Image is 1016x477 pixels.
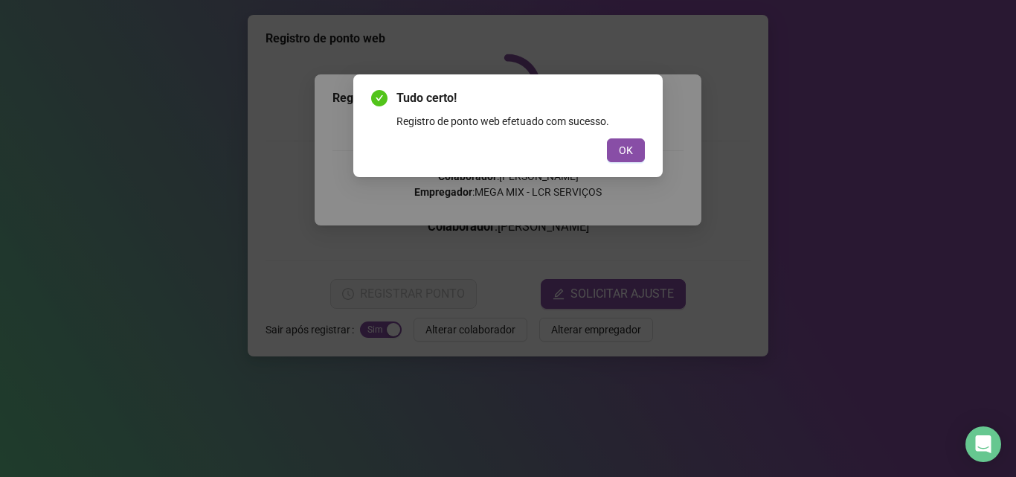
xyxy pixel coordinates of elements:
span: OK [619,142,633,159]
span: Tudo certo! [396,89,645,107]
div: Open Intercom Messenger [965,426,1001,462]
div: Registro de ponto web efetuado com sucesso. [396,113,645,129]
span: check-circle [371,90,388,106]
button: OK [607,138,645,162]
